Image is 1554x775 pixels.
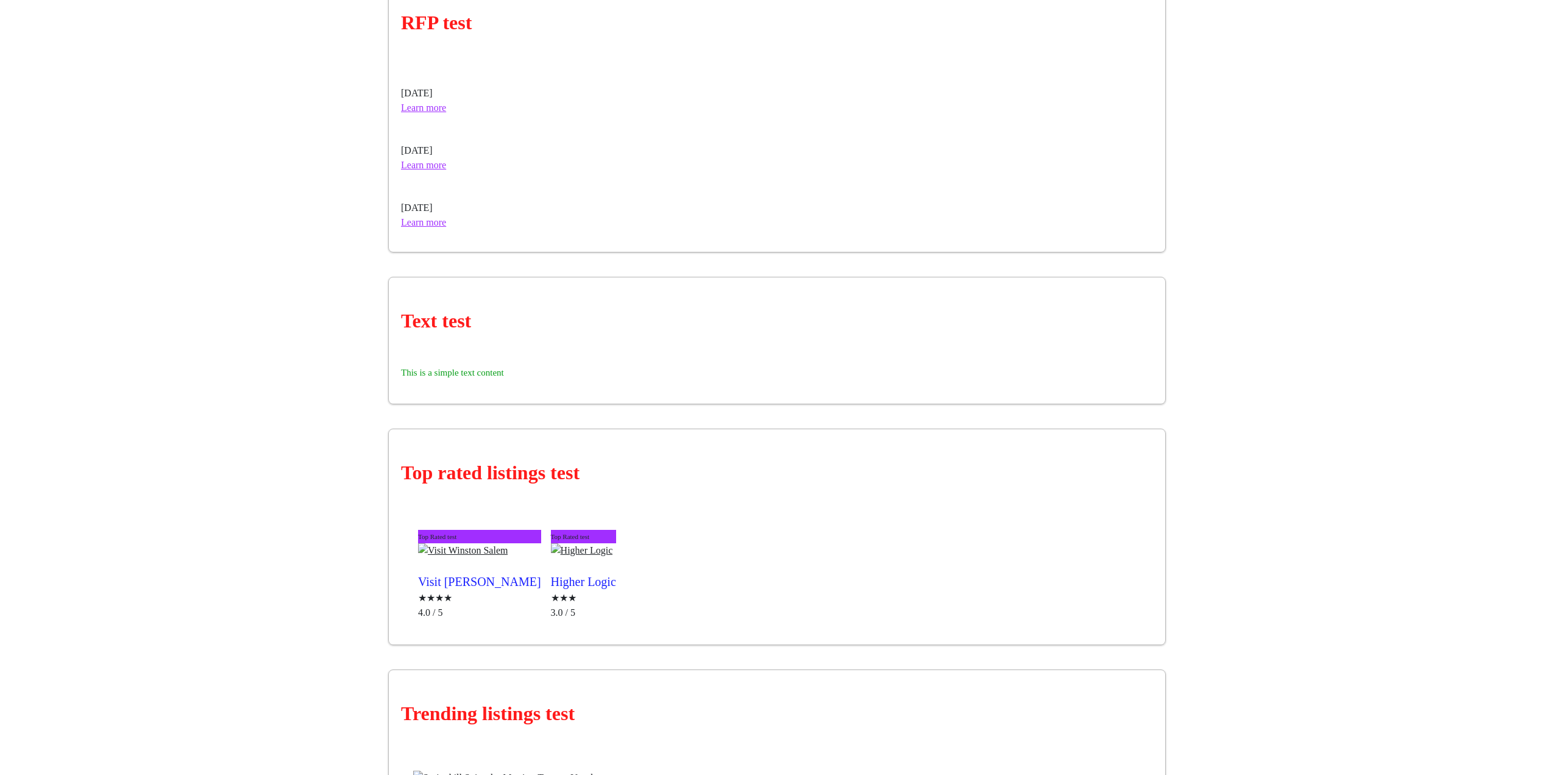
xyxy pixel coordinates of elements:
a: Learn more [401,160,446,170]
h2: Trending listings test [401,699,1153,728]
div: This is a simple text content [401,366,1153,380]
a: Learn more [401,217,446,227]
span: ★ [551,593,559,603]
h2: RFP test [401,8,1153,37]
span: Higher Logic [551,575,616,588]
h2: Top rated listings test [401,458,1153,487]
a: Visit [PERSON_NAME] [418,577,541,588]
small: [DATE] [401,202,433,213]
span: ★ [418,593,427,603]
img: Visit Winston Salem [418,543,508,558]
p: Top Rated test [551,532,616,542]
p: Top Rated test [418,532,541,542]
small: [DATE] [401,88,433,98]
a: Higher Logic [551,577,616,588]
img: Higher Logic [551,543,613,558]
span: ★ [568,593,577,603]
a: Learn more [401,102,446,113]
small: [DATE] [401,145,433,155]
h2: Text test [401,306,1153,335]
span: 4.0 / 5 [418,607,442,618]
span: Visit [PERSON_NAME] [418,575,541,588]
span: ★ [427,593,435,603]
span: ★ [559,593,568,603]
span: ★ [435,593,444,603]
span: 3.0 / 5 [551,607,575,618]
span: ★ [444,593,452,603]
